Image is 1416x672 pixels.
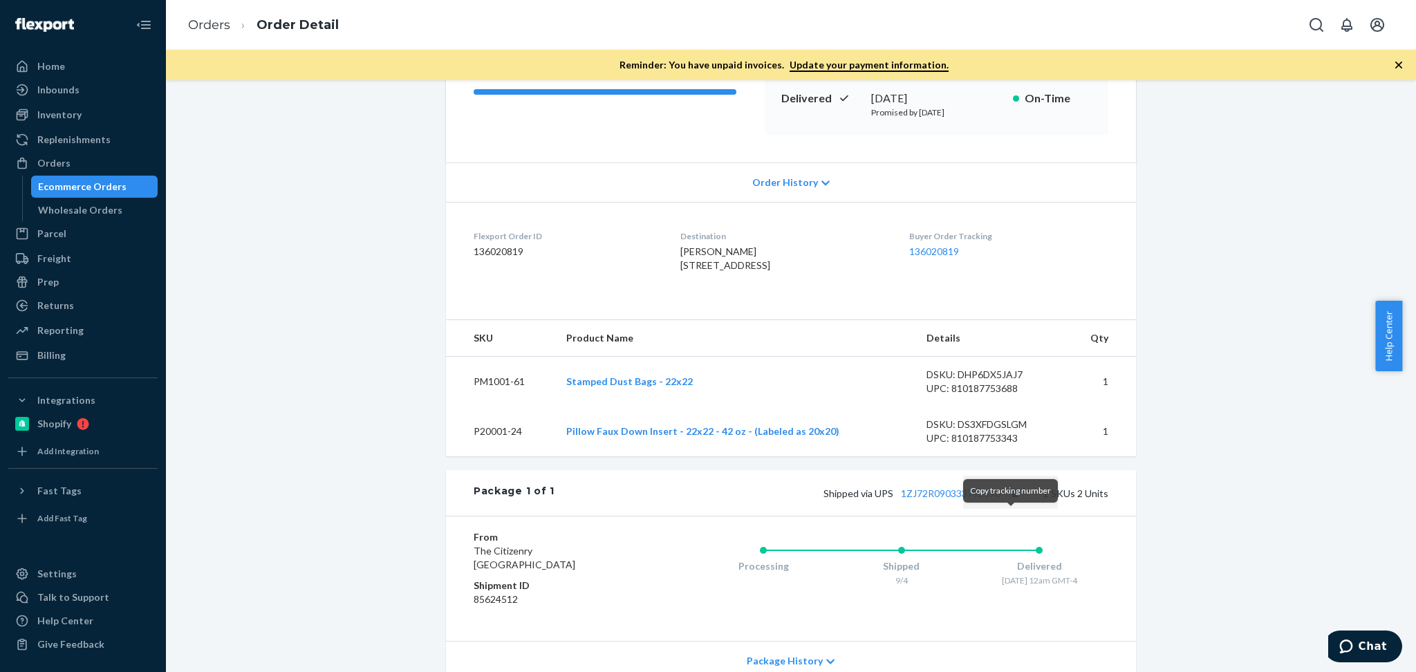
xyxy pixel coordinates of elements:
[474,484,555,502] div: Package 1 of 1
[970,575,1108,586] div: [DATE] 12am GMT-4
[37,484,82,498] div: Fast Tags
[474,230,658,242] dt: Flexport Order ID
[37,512,87,524] div: Add Fast Tag
[970,559,1108,573] div: Delivered
[8,610,158,632] a: Help Center
[37,133,111,147] div: Replenishments
[37,275,59,289] div: Prep
[970,485,1051,496] span: Copy tracking number
[38,180,127,194] div: Ecommerce Orders
[37,348,66,362] div: Billing
[474,579,639,592] dt: Shipment ID
[37,59,65,73] div: Home
[8,129,158,151] a: Replenishments
[781,91,860,106] p: Delivered
[8,295,158,317] a: Returns
[37,156,71,170] div: Orders
[37,567,77,581] div: Settings
[37,252,71,265] div: Freight
[832,559,971,573] div: Shipped
[31,199,158,221] a: Wholesale Orders
[474,592,639,606] dd: 85624512
[566,375,693,387] a: Stamped Dust Bags - 22x22
[1328,631,1402,665] iframe: Opens a widget where you can chat to one of our agents
[747,654,823,668] span: Package History
[37,393,95,407] div: Integrations
[177,5,350,46] ol: breadcrumbs
[1067,407,1136,456] td: 1
[446,407,555,456] td: P20001-24
[37,299,74,312] div: Returns
[37,614,93,628] div: Help Center
[555,320,915,357] th: Product Name
[474,530,639,544] dt: From
[8,271,158,293] a: Prep
[130,11,158,39] button: Close Navigation
[1303,11,1330,39] button: Open Search Box
[8,507,158,530] a: Add Fast Tag
[619,58,949,72] p: Reminder: You have unpaid invoices.
[752,176,818,189] span: Order History
[832,575,971,586] div: 9/4
[37,590,109,604] div: Talk to Support
[8,79,158,101] a: Inbounds
[871,106,1002,118] p: Promised by [DATE]
[474,545,575,570] span: The Citizenry [GEOGRAPHIC_DATA]
[15,18,74,32] img: Flexport logo
[926,382,1056,395] div: UPC: 810187753688
[823,487,1024,499] span: Shipped via UPS
[901,487,1000,499] a: 1ZJ72R090333792596
[680,230,886,242] dt: Destination
[257,17,339,32] a: Order Detail
[37,445,99,457] div: Add Integration
[8,152,158,174] a: Orders
[1333,11,1361,39] button: Open notifications
[8,55,158,77] a: Home
[790,59,949,72] a: Update your payment information.
[8,248,158,270] a: Freight
[1067,320,1136,357] th: Qty
[8,440,158,463] a: Add Integration
[37,637,104,651] div: Give Feedback
[871,91,1002,106] div: [DATE]
[926,418,1056,431] div: DSKU: DS3XFDGSLGM
[38,203,122,217] div: Wholesale Orders
[8,413,158,435] a: Shopify
[8,563,158,585] a: Settings
[8,104,158,126] a: Inventory
[37,417,71,431] div: Shopify
[8,586,158,608] button: Talk to Support
[926,368,1056,382] div: DSKU: DHP6DX5JAJ7
[909,230,1108,242] dt: Buyer Order Tracking
[694,559,832,573] div: Processing
[446,357,555,407] td: PM1001-61
[555,484,1108,502] div: 2 SKUs 2 Units
[1363,11,1391,39] button: Open account menu
[188,17,230,32] a: Orders
[474,245,658,259] dd: 136020819
[8,223,158,245] a: Parcel
[37,108,82,122] div: Inventory
[8,480,158,502] button: Fast Tags
[680,245,770,271] span: [PERSON_NAME] [STREET_ADDRESS]
[566,425,839,437] a: Pillow Faux Down Insert - 22x22 - 42 oz - (Labeled as 20x20)
[915,320,1068,357] th: Details
[37,227,66,241] div: Parcel
[37,83,80,97] div: Inbounds
[1025,91,1092,106] p: On-Time
[1375,301,1402,371] button: Help Center
[446,320,555,357] th: SKU
[8,389,158,411] button: Integrations
[926,431,1056,445] div: UPC: 810187753343
[1067,357,1136,407] td: 1
[909,245,959,257] a: 136020819
[37,324,84,337] div: Reporting
[31,176,158,198] a: Ecommerce Orders
[8,344,158,366] a: Billing
[8,633,158,655] button: Give Feedback
[8,319,158,342] a: Reporting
